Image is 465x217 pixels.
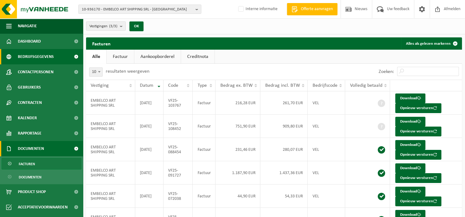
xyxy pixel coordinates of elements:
a: Download [395,117,425,127]
td: Factuur [193,185,215,208]
a: Alle [86,50,106,64]
span: Volledig betaald [350,83,382,88]
td: VEL [308,138,345,161]
td: VF25-108452 [164,115,193,138]
span: 10 [89,67,103,77]
span: Vestigingen [89,22,117,31]
td: VEL [308,115,345,138]
span: Facturen [19,158,35,170]
span: Acceptatievoorwaarden [18,200,68,215]
button: Opnieuw versturen [395,150,441,160]
td: 231,46 EUR [215,138,260,161]
a: Offerte aanvragen [287,3,337,15]
span: Bedrijfscode [312,83,337,88]
button: Vestigingen(3/3) [86,21,126,31]
button: Opnieuw versturen [395,127,441,136]
td: VEL [308,161,345,185]
td: VF25-072038 [164,185,193,208]
span: Datum [140,83,153,88]
td: 751,90 EUR [215,115,260,138]
td: EMBELCO ART SHIPPING SRL [86,185,135,208]
span: Documenten [18,141,44,156]
span: 10 [89,68,102,76]
label: resultaten weergeven [106,69,149,74]
span: Documenten [19,171,41,183]
span: Offerte aanvragen [299,6,334,12]
td: VEL [308,91,345,115]
td: EMBELCO ART SHIPPING SRL [86,91,135,115]
td: VEL [308,185,345,208]
td: VF25-091727 [164,161,193,185]
td: EMBELCO ART SHIPPING SRL [86,138,135,161]
span: Code [168,83,178,88]
span: Bedrag ex. BTW [220,83,252,88]
td: [DATE] [135,115,164,138]
span: Product Shop [18,184,46,200]
a: Download [395,187,425,196]
td: EMBELCO ART SHIPPING SRL [86,115,135,138]
span: Kalender [18,110,37,126]
span: Vestiging [91,83,109,88]
td: VF25-088454 [164,138,193,161]
button: Opnieuw versturen [395,196,441,206]
td: 909,80 EUR [260,115,308,138]
td: EMBELCO ART SHIPPING SRL [86,161,135,185]
a: Creditnota [181,50,215,64]
td: Factuur [193,115,215,138]
a: Download [395,93,425,103]
td: [DATE] [135,91,164,115]
a: Download [395,140,425,150]
a: Facturen [2,158,81,169]
td: 44,90 EUR [215,185,260,208]
td: Factuur [193,138,215,161]
button: Alles als gelezen markeren [401,37,461,50]
td: 1.187,90 EUR [215,161,260,185]
td: 1.437,36 EUR [260,161,308,185]
td: [DATE] [135,185,164,208]
td: 216,28 EUR [215,91,260,115]
td: 280,07 EUR [260,138,308,161]
button: OK [129,21,144,31]
a: Download [395,163,425,173]
td: [DATE] [135,138,164,161]
a: Factuur [107,50,134,64]
button: Opnieuw versturen [395,173,441,183]
span: Dashboard [18,34,41,49]
span: 10-936170 - EMBELCO ART SHIPPING SRL - [GEOGRAPHIC_DATA] [82,5,193,14]
td: 54,33 EUR [260,185,308,208]
button: Opnieuw versturen [395,103,441,113]
span: Type [197,83,207,88]
span: Contracten [18,95,42,110]
a: Aankoopborderel [134,50,181,64]
button: 10-936170 - EMBELCO ART SHIPPING SRL - [GEOGRAPHIC_DATA] [78,5,201,14]
span: Navigatie [18,18,37,34]
span: Bedrag incl. BTW [265,83,300,88]
label: Zoeken: [379,69,394,74]
label: Interne informatie [237,5,278,14]
td: VF25-103767 [164,91,193,115]
td: Factuur [193,91,215,115]
count: (3/3) [109,24,117,28]
td: [DATE] [135,161,164,185]
span: Contactpersonen [18,64,53,80]
a: Documenten [2,171,81,183]
td: Factuur [193,161,215,185]
span: Gebruikers [18,80,41,95]
span: Bedrijfsgegevens [18,49,54,64]
span: Rapportage [18,126,41,141]
h2: Facturen [86,37,117,49]
td: 261,70 EUR [260,91,308,115]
